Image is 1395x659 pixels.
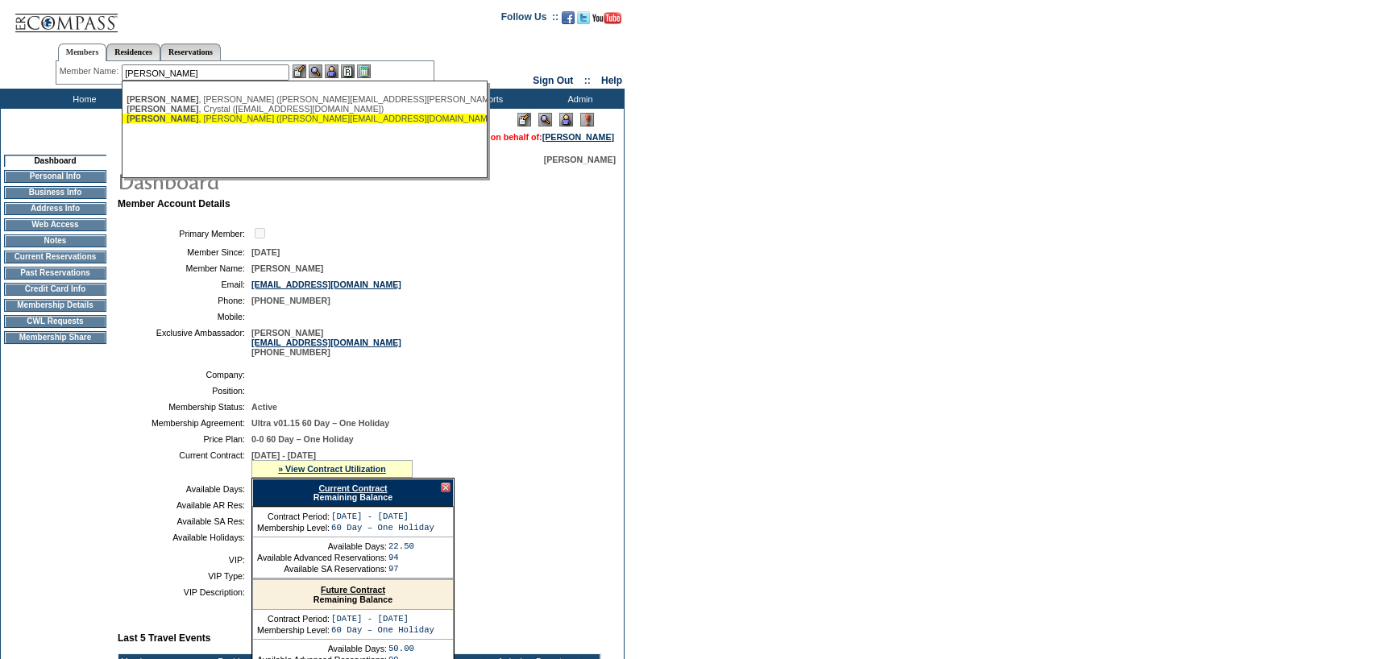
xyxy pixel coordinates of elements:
[124,587,245,597] td: VIP Description:
[331,512,434,521] td: [DATE] - [DATE]
[124,450,245,478] td: Current Contract:
[124,312,245,321] td: Mobile:
[577,16,590,26] a: Follow us on Twitter
[532,89,625,109] td: Admin
[124,370,245,379] td: Company:
[251,434,354,444] span: 0-0 60 Day – One Holiday
[251,280,401,289] a: [EMAIL_ADDRESS][DOMAIN_NAME]
[251,402,277,412] span: Active
[257,553,387,562] td: Available Advanced Reservations:
[257,644,387,653] td: Available Days:
[257,614,330,624] td: Contract Period:
[357,64,371,78] img: b_calculator.gif
[318,483,387,493] a: Current Contract
[127,104,481,114] div: , Crystal ([EMAIL_ADDRESS][DOMAIN_NAME])
[124,434,245,444] td: Price Plan:
[533,75,573,86] a: Sign Out
[36,89,129,109] td: Home
[4,283,106,296] td: Credit Card Info
[127,114,481,123] div: , [PERSON_NAME] ([PERSON_NAME][EMAIL_ADDRESS][DOMAIN_NAME])
[124,555,245,565] td: VIP:
[251,450,316,460] span: [DATE] - [DATE]
[4,170,106,183] td: Personal Info
[124,418,245,428] td: Membership Agreement:
[124,484,245,494] td: Available Days:
[127,114,198,123] span: [PERSON_NAME]
[124,280,245,289] td: Email:
[118,632,210,644] b: Last 5 Travel Events
[4,186,106,199] td: Business Info
[592,16,621,26] a: Subscribe to our YouTube Channel
[517,113,531,126] img: Edit Mode
[325,64,338,78] img: Impersonate
[4,202,106,215] td: Address Info
[124,386,245,396] td: Position:
[251,338,401,347] a: [EMAIL_ADDRESS][DOMAIN_NAME]
[584,75,591,86] span: ::
[388,553,414,562] td: 94
[577,11,590,24] img: Follow us on Twitter
[4,155,106,167] td: Dashboard
[388,564,414,574] td: 97
[562,11,575,24] img: Become our fan on Facebook
[60,64,122,78] div: Member Name:
[544,155,616,164] span: [PERSON_NAME]
[542,132,614,142] a: [PERSON_NAME]
[321,585,385,595] a: Future Contract
[4,267,106,280] td: Past Reservations
[580,113,594,126] img: Log Concern/Member Elevation
[252,479,454,507] div: Remaining Balance
[124,328,245,357] td: Exclusive Ambassador:
[293,64,306,78] img: b_edit.gif
[251,247,280,257] span: [DATE]
[127,94,198,104] span: [PERSON_NAME]
[58,44,107,61] a: Members
[106,44,160,60] a: Residences
[253,580,453,610] div: Remaining Balance
[4,331,106,344] td: Membership Share
[160,44,221,60] a: Reservations
[538,113,552,126] img: View Mode
[501,10,558,29] td: Follow Us ::
[4,234,106,247] td: Notes
[124,571,245,581] td: VIP Type:
[4,251,106,263] td: Current Reservations
[124,500,245,510] td: Available AR Res:
[251,328,401,357] span: [PERSON_NAME] [PHONE_NUMBER]
[257,541,387,551] td: Available Days:
[127,104,198,114] span: [PERSON_NAME]
[124,516,245,526] td: Available SA Res:
[124,296,245,305] td: Phone:
[257,512,330,521] td: Contract Period:
[257,625,330,635] td: Membership Level:
[601,75,622,86] a: Help
[118,198,230,209] b: Member Account Details
[562,16,575,26] a: Become our fan on Facebook
[4,299,106,312] td: Membership Details
[124,247,245,257] td: Member Since:
[278,464,386,474] a: » View Contract Utilization
[4,218,106,231] td: Web Access
[331,523,434,533] td: 60 Day – One Holiday
[309,64,322,78] img: View
[124,263,245,273] td: Member Name:
[124,402,245,412] td: Membership Status:
[257,523,330,533] td: Membership Level:
[559,113,573,126] img: Impersonate
[388,644,414,653] td: 50.00
[127,94,481,104] div: , [PERSON_NAME] ([PERSON_NAME][EMAIL_ADDRESS][PERSON_NAME][DOMAIN_NAME])
[331,614,434,624] td: [DATE] - [DATE]
[257,564,387,574] td: Available SA Reservations:
[388,541,414,551] td: 22.50
[117,164,439,197] img: pgTtlDashboard.gif
[251,296,330,305] span: [PHONE_NUMBER]
[592,12,621,24] img: Subscribe to our YouTube Channel
[124,533,245,542] td: Available Holidays:
[4,315,106,328] td: CWL Requests
[124,226,245,241] td: Primary Member:
[251,263,323,273] span: [PERSON_NAME]
[430,132,614,142] span: You are acting on behalf of:
[331,625,434,635] td: 60 Day – One Holiday
[341,64,355,78] img: Reservations
[251,418,389,428] span: Ultra v01.15 60 Day – One Holiday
